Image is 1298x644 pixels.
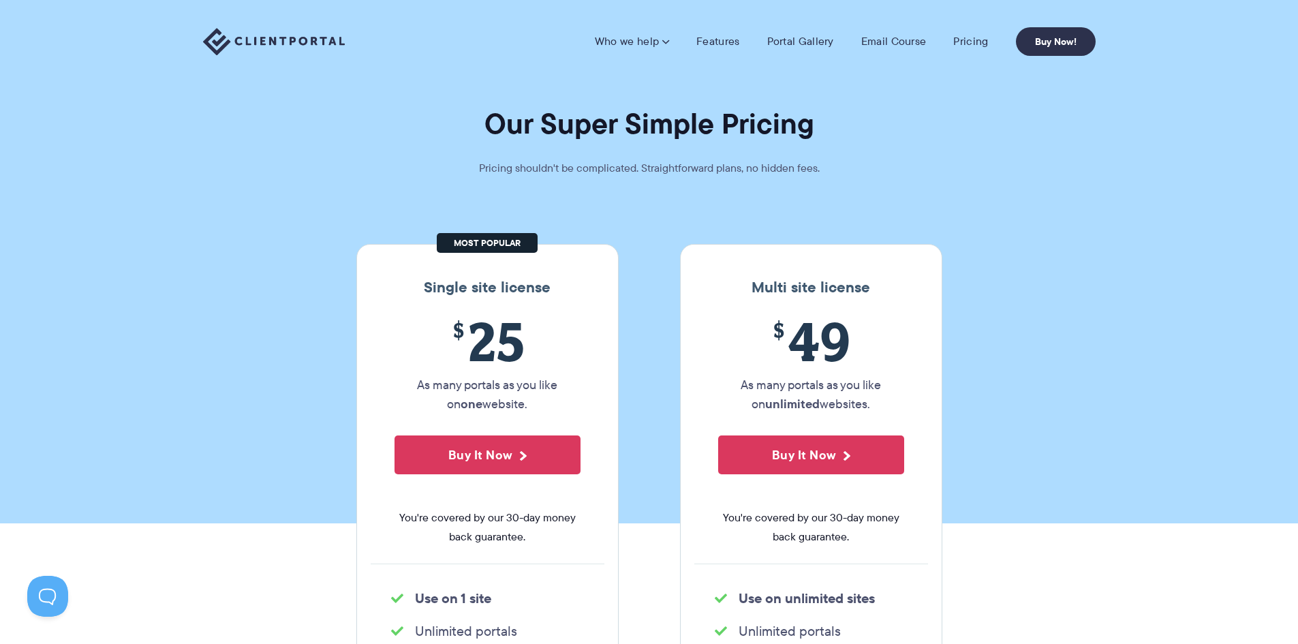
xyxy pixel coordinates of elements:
span: 25 [395,310,581,372]
button: Buy It Now [395,435,581,474]
a: Features [696,35,739,48]
strong: one [461,395,482,413]
a: Buy Now! [1016,27,1096,56]
p: As many portals as you like on website. [395,375,581,414]
button: Buy It Now [718,435,904,474]
p: As many portals as you like on websites. [718,375,904,414]
li: Unlimited portals [715,622,908,641]
span: You're covered by our 30-day money back guarantee. [718,508,904,547]
a: Portal Gallery [767,35,834,48]
a: Pricing [953,35,988,48]
strong: Use on unlimited sites [739,588,875,609]
strong: unlimited [765,395,820,413]
a: Email Course [861,35,927,48]
li: Unlimited portals [391,622,584,641]
span: You're covered by our 30-day money back guarantee. [395,508,581,547]
strong: Use on 1 site [415,588,491,609]
a: Who we help [595,35,669,48]
iframe: Toggle Customer Support [27,576,68,617]
p: Pricing shouldn't be complicated. Straightforward plans, no hidden fees. [445,159,854,178]
span: 49 [718,310,904,372]
h3: Single site license [371,279,604,296]
h3: Multi site license [694,279,928,296]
